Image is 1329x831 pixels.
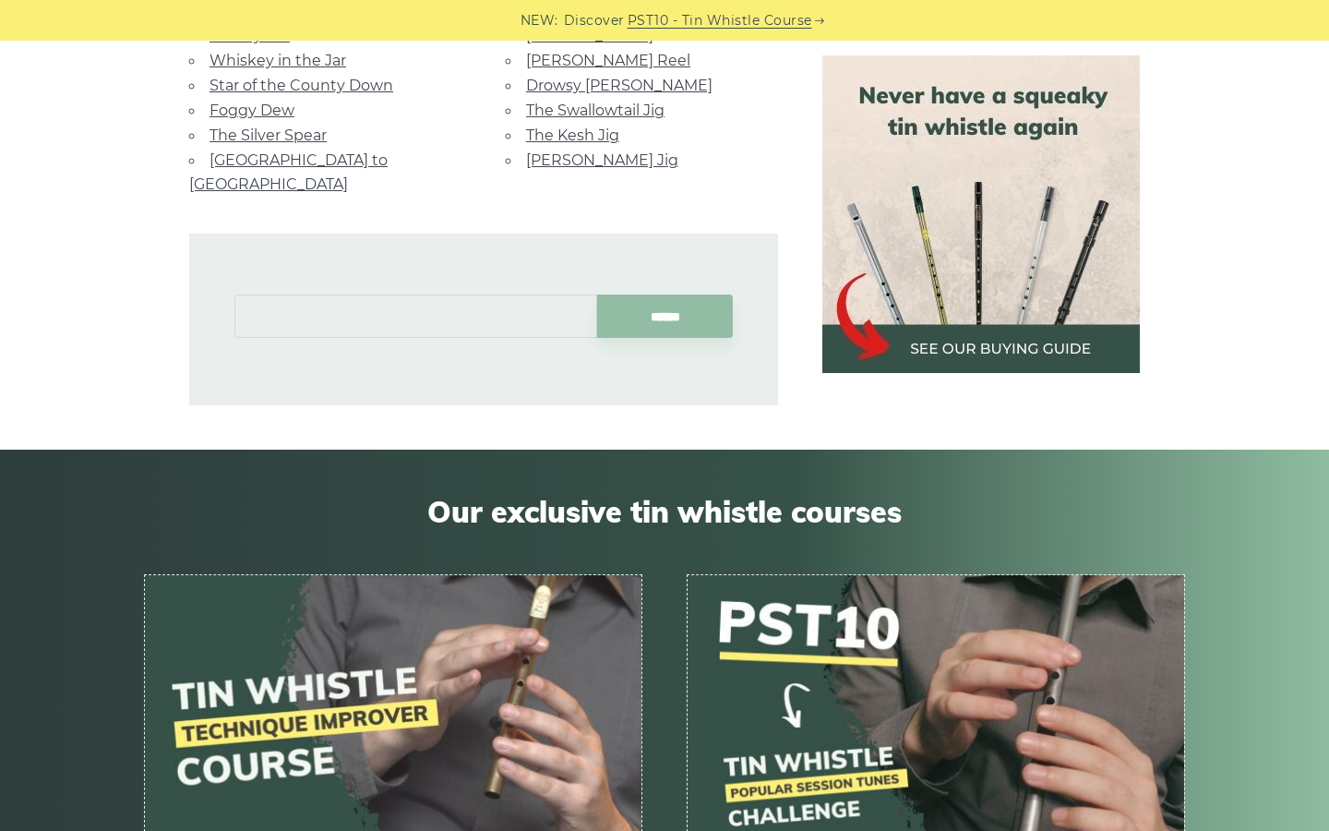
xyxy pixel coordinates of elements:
[526,77,712,94] a: Drowsy [PERSON_NAME]
[526,151,678,169] a: [PERSON_NAME] Jig
[628,10,812,31] a: PST10 - Tin Whistle Course
[189,151,388,193] a: [GEOGRAPHIC_DATA] to [GEOGRAPHIC_DATA]
[210,77,393,94] a: Star of the County Down
[521,10,558,31] span: NEW:
[210,126,327,144] a: The Silver Spear
[144,494,1185,529] span: Our exclusive tin whistle courses
[526,52,690,69] a: [PERSON_NAME] Reel
[564,10,625,31] span: Discover
[210,52,346,69] a: Whiskey in the Jar
[526,102,664,119] a: The Swallowtail Jig
[822,55,1140,373] img: tin whistle buying guide
[210,102,294,119] a: Foggy Dew
[526,126,619,144] a: The Kesh Jig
